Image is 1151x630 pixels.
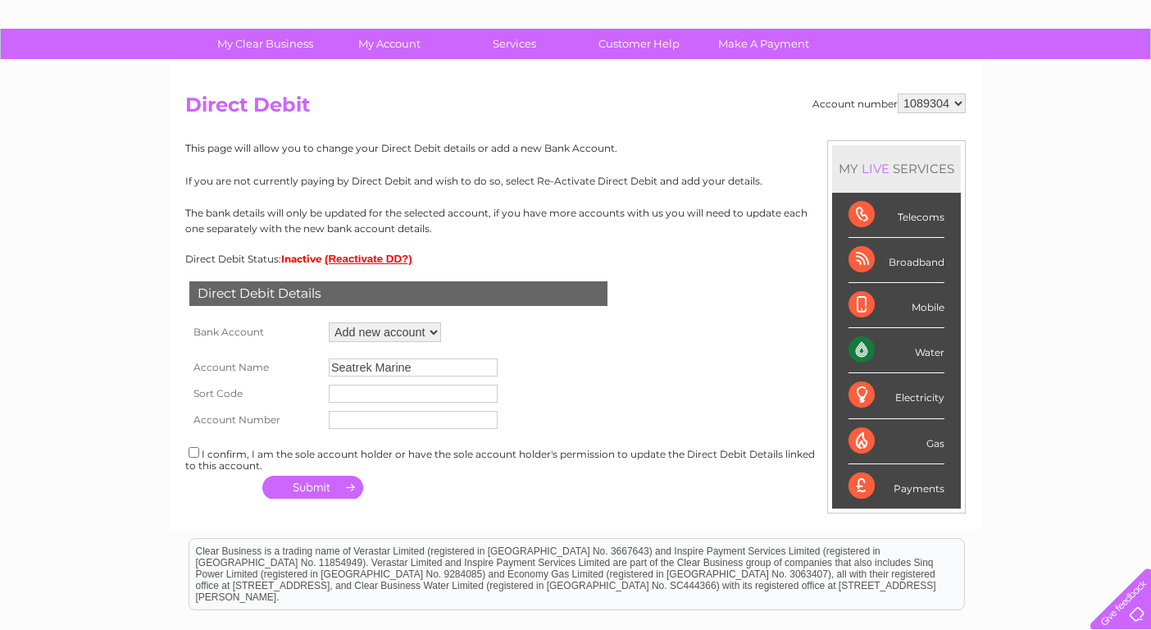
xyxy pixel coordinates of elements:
[185,381,325,407] th: Sort Code
[185,173,966,189] p: If you are not currently paying by Direct Debit and wish to do so, select Re-Activate Direct Debi...
[185,94,966,125] h2: Direct Debit
[858,161,893,176] div: LIVE
[325,253,412,265] button: (Reactivate DD?)
[281,253,322,265] span: Inactive
[903,70,939,82] a: Energy
[322,29,457,59] a: My Account
[447,29,582,59] a: Services
[1008,70,1032,82] a: Blog
[848,238,944,283] div: Broadband
[185,445,966,472] div: I confirm, I am the sole account holder or have the sole account holder's permission to update th...
[40,43,124,93] img: logo.png
[189,281,607,306] div: Direct Debit Details
[848,464,944,509] div: Payments
[185,253,966,265] div: Direct Debit Status:
[848,373,944,418] div: Electricity
[848,283,944,328] div: Mobile
[696,29,831,59] a: Make A Payment
[185,318,325,346] th: Bank Account
[848,419,944,464] div: Gas
[185,407,325,433] th: Account Number
[812,94,966,113] div: Account number
[198,29,333,59] a: My Clear Business
[189,9,964,80] div: Clear Business is a trading name of Verastar Limited (registered in [GEOGRAPHIC_DATA] No. 3667643...
[185,205,966,236] p: The bank details will only be updated for the selected account, if you have more accounts with us...
[848,328,944,373] div: Water
[571,29,707,59] a: Customer Help
[185,140,966,156] p: This page will allow you to change your Direct Debit details or add a new Bank Account.
[949,70,999,82] a: Telecoms
[842,8,955,29] a: 0333 014 3131
[832,145,961,192] div: MY SERVICES
[1042,70,1082,82] a: Contact
[185,354,325,381] th: Account Name
[862,70,894,82] a: Water
[848,193,944,238] div: Telecoms
[1097,70,1135,82] a: Log out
